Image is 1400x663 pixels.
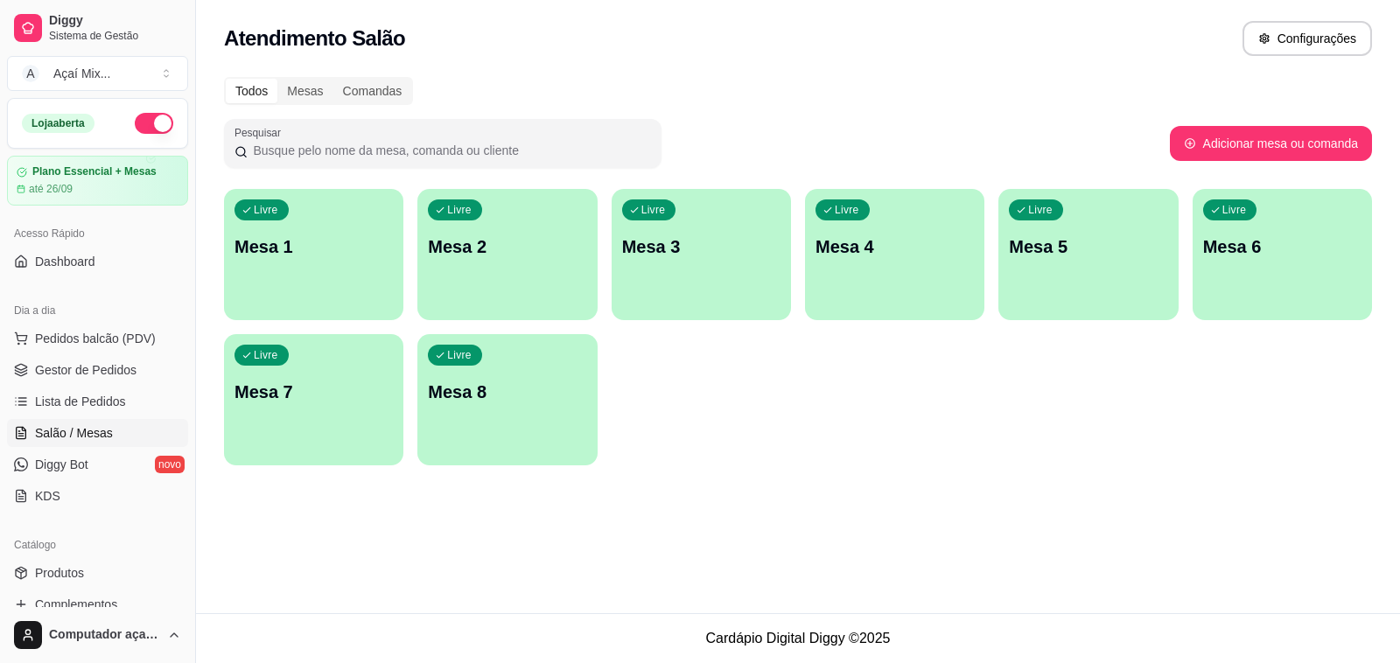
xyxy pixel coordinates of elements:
[1242,21,1372,56] button: Configurações
[1170,126,1372,161] button: Adicionar mesa ou comanda
[7,56,188,91] button: Select a team
[35,487,60,505] span: KDS
[35,253,95,270] span: Dashboard
[835,203,859,217] p: Livre
[7,325,188,352] button: Pedidos balcão (PDV)
[32,165,157,178] article: Plano Essencial + Mesas
[35,456,88,473] span: Diggy Bot
[224,189,403,320] button: LivreMesa 1
[1222,203,1247,217] p: Livre
[35,361,136,379] span: Gestor de Pedidos
[226,79,277,103] div: Todos
[7,482,188,510] a: KDS
[7,387,188,415] a: Lista de Pedidos
[447,203,472,217] p: Livre
[1009,234,1167,259] p: Mesa 5
[248,142,651,159] input: Pesquisar
[7,248,188,276] a: Dashboard
[998,189,1178,320] button: LivreMesa 5
[254,203,278,217] p: Livre
[428,234,586,259] p: Mesa 2
[49,13,181,29] span: Diggy
[35,393,126,410] span: Lista de Pedidos
[805,189,984,320] button: LivreMesa 4
[254,348,278,362] p: Livre
[234,234,393,259] p: Mesa 1
[7,559,188,587] a: Produtos
[447,348,472,362] p: Livre
[622,234,780,259] p: Mesa 3
[35,424,113,442] span: Salão / Mesas
[7,356,188,384] a: Gestor de Pedidos
[7,590,188,618] a: Complementos
[612,189,791,320] button: LivreMesa 3
[7,419,188,447] a: Salão / Mesas
[7,7,188,49] a: DiggySistema de Gestão
[49,627,160,643] span: Computador açaí Mix
[234,125,287,140] label: Pesquisar
[333,79,412,103] div: Comandas
[7,531,188,559] div: Catálogo
[7,297,188,325] div: Dia a dia
[417,189,597,320] button: LivreMesa 2
[49,29,181,43] span: Sistema de Gestão
[7,220,188,248] div: Acesso Rápido
[35,330,156,347] span: Pedidos balcão (PDV)
[22,114,94,133] div: Loja aberta
[428,380,586,404] p: Mesa 8
[35,564,84,582] span: Produtos
[1028,203,1053,217] p: Livre
[277,79,332,103] div: Mesas
[22,65,39,82] span: A
[7,156,188,206] a: Plano Essencial + Mesasaté 26/09
[7,614,188,656] button: Computador açaí Mix
[135,113,173,134] button: Alterar Status
[417,334,597,465] button: LivreMesa 8
[1193,189,1372,320] button: LivreMesa 6
[224,24,405,52] h2: Atendimento Salão
[641,203,666,217] p: Livre
[1203,234,1361,259] p: Mesa 6
[7,450,188,478] a: Diggy Botnovo
[815,234,974,259] p: Mesa 4
[196,613,1400,663] footer: Cardápio Digital Diggy © 2025
[234,380,393,404] p: Mesa 7
[29,182,73,196] article: até 26/09
[224,334,403,465] button: LivreMesa 7
[53,65,110,82] div: Açaí Mix ...
[35,596,117,613] span: Complementos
